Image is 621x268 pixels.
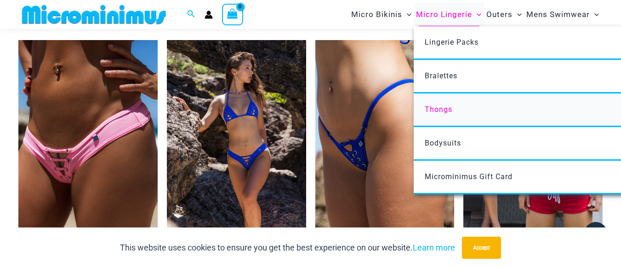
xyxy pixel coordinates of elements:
[486,3,513,26] span: Outers
[416,3,472,26] span: Micro Lingerie
[462,237,501,259] button: Accept
[167,40,306,249] a: Link Cobalt Blue 3070 Top 4955 Bottom 03Link Cobalt Blue 3070 Top 4955 Bottom 04Link Cobalt Blue ...
[425,71,457,80] span: Bralettes
[513,3,522,26] span: Menu Toggle
[349,3,414,26] a: Micro BikinisMenu ToggleMenu Toggle
[413,243,455,252] a: Learn more
[472,3,481,26] span: Menu Toggle
[205,11,213,19] a: Account icon link
[315,40,455,249] a: Link Cobalt Blue 4855 Bottom 01Link Cobalt Blue 4855 Bottom 02Link Cobalt Blue 4855 Bottom 02
[120,241,455,255] p: This website uses cookies to ensure you get the best experience on our website.
[167,40,306,249] img: Link Cobalt Blue 3070 Top 4955 Bottom 03
[18,4,170,25] img: MM SHOP LOGO FLAT
[484,3,524,26] a: OutersMenu ToggleMenu Toggle
[18,40,158,249] a: Link Pop Pink 4955 Bottom 01Link Pop Pink 4955 Bottom 02Link Pop Pink 4955 Bottom 02
[425,38,479,47] span: Lingerie Packs
[187,9,195,20] a: Search icon link
[222,4,243,25] a: View Shopping Cart, empty
[414,3,484,26] a: Micro LingerieMenu ToggleMenu Toggle
[18,40,158,249] img: Link Pop Pink 4955 Bottom 01
[425,139,461,147] span: Bodysuits
[425,172,513,181] span: Microminimus Gift Card
[402,3,411,26] span: Menu Toggle
[425,105,452,114] span: Thongs
[524,3,601,26] a: Mens SwimwearMenu ToggleMenu Toggle
[351,3,402,26] span: Micro Bikinis
[590,3,599,26] span: Menu Toggle
[315,40,455,249] img: Link Cobalt Blue 4855 Bottom 01
[526,3,590,26] span: Mens Swimwear
[348,1,603,28] nav: Site Navigation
